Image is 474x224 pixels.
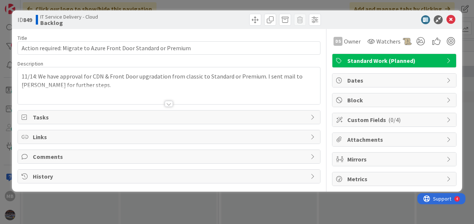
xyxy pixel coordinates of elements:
span: History [33,172,307,181]
span: Custom Fields [347,115,443,124]
b: Backlog [40,20,98,26]
span: Owner [344,37,361,46]
span: Attachments [347,135,443,144]
span: Mirrors [347,155,443,164]
span: Standard Work (Planned) [347,56,443,65]
div: DS [334,37,342,46]
span: ID [18,15,32,24]
span: ( 0/4 ) [388,116,401,124]
span: Links [33,132,307,141]
input: type card name here... [18,41,320,55]
b: 849 [23,16,32,23]
span: Metrics [347,175,443,183]
span: Block [347,96,443,105]
span: Support [16,1,34,10]
span: Watchers [376,37,401,46]
div: 4 [39,3,41,9]
span: Comments [33,152,307,161]
label: Title [18,35,27,41]
span: Tasks [33,113,307,122]
p: 11/14: We have approval for CDN & Front Door upgradation from classic to Standard or Premium. I s... [22,72,316,89]
span: IT Service Delivery - Cloud [40,14,98,20]
span: Description [18,60,43,67]
span: Dates [347,76,443,85]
